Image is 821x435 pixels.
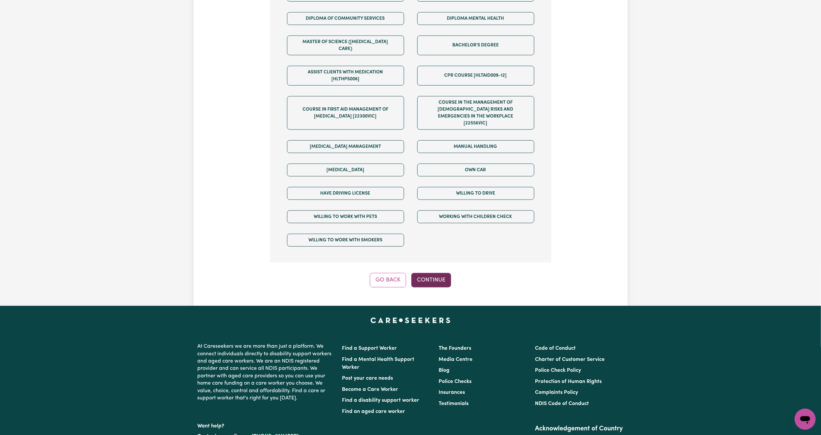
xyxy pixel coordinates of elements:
button: Diploma of Community Services [287,12,404,25]
a: NDIS Code of Conduct [535,401,589,406]
h2: Acknowledgement of Country [535,425,623,433]
a: Charter of Customer Service [535,357,605,362]
button: Assist clients with medication [HLTHPS006] [287,66,404,86]
button: [MEDICAL_DATA] [287,164,404,177]
button: CPR Course [HLTAID009-12] [417,66,534,86]
a: Blog [439,368,449,373]
button: Willing to work with smokers [287,234,404,247]
p: Want help? [198,420,334,430]
button: Course in the Management of [DEMOGRAPHIC_DATA] Risks and Emergencies in the Workplace [22556VIC] [417,96,534,130]
button: Working with Children Check [417,210,534,223]
a: Police Checks [439,379,471,384]
a: Find a disability support worker [342,398,420,403]
a: Find a Support Worker [342,346,397,351]
button: Master of Science ([MEDICAL_DATA] Care) [287,36,404,55]
a: Find a Mental Health Support Worker [342,357,415,370]
a: Code of Conduct [535,346,576,351]
a: Find an aged care worker [342,409,405,414]
a: Police Check Policy [535,368,581,373]
a: Media Centre [439,357,472,362]
button: Own Car [417,164,534,177]
button: Diploma Mental Health [417,12,534,25]
button: Have driving license [287,187,404,200]
button: Bachelor's Degree [417,36,534,55]
p: At Careseekers we are more than just a platform. We connect individuals directly to disability su... [198,340,334,404]
a: Protection of Human Rights [535,379,602,384]
button: Go Back [370,273,406,287]
button: Willing to work with pets [287,210,404,223]
a: Complaints Policy [535,390,578,395]
iframe: Button to launch messaging window, conversation in progress [795,409,816,430]
a: Become a Care Worker [342,387,398,392]
button: Willing to drive [417,187,534,200]
a: Testimonials [439,401,469,406]
button: Course in First Aid Management of [MEDICAL_DATA] [22300VIC] [287,96,404,130]
a: Insurances [439,390,465,395]
a: The Founders [439,346,471,351]
a: Post your care needs [342,376,393,381]
button: Continue [411,273,451,287]
button: Manual Handling [417,140,534,153]
button: [MEDICAL_DATA] Management [287,140,404,153]
a: Careseekers home page [371,318,450,323]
